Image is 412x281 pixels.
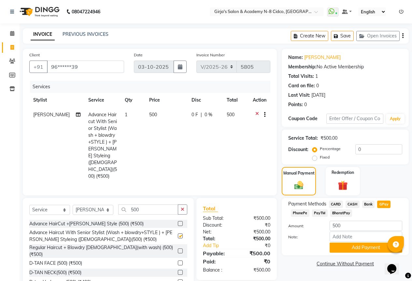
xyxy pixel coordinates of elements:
div: Name: [288,54,303,61]
span: 500 [227,112,234,118]
label: Manual Payment [283,170,315,176]
div: D-TAN NECK(500) (₹500) [29,269,81,276]
span: BharatPay [330,209,352,217]
button: Apply [386,114,405,124]
div: Discount: [198,222,237,229]
div: ₹0 [243,242,275,249]
a: Add Tip [198,242,243,249]
span: Payment Methods [288,201,326,207]
label: Invoice Number [196,52,225,58]
div: Last Visit: [288,92,310,99]
div: ₹500.00 [320,135,337,142]
img: logo [17,3,61,21]
div: Paid: [198,258,237,265]
th: Stylist [29,93,84,107]
button: Open Invoices [356,31,400,41]
span: GPay [377,201,391,208]
a: PREVIOUS INVOICES [63,31,108,37]
span: 0 % [205,111,212,118]
th: Disc [188,93,223,107]
div: 0 [304,101,307,108]
div: Balance : [198,267,237,274]
div: Advance HairCut +[PERSON_NAME] Style (500) (₹500) [29,220,144,227]
div: ₹500.00 [236,267,275,274]
div: ₹500.00 [236,215,275,222]
div: Services [30,81,275,93]
span: 500 [149,112,157,118]
div: [DATE] [311,92,325,99]
div: Advance Haircut With Senior Stylist (Wash + blowdry+STYLE ) + [PERSON_NAME] Styleing ([DEMOGRAPHI... [29,229,175,243]
span: 1 [125,112,127,118]
span: PayTM [312,209,328,217]
div: No Active Membership [288,63,402,70]
div: Sub Total: [198,215,237,222]
div: 0 [316,82,319,89]
div: ₹500.00 [236,249,275,257]
div: Coupon Code [288,115,326,122]
label: Fixed [320,154,330,160]
input: Search or Scan [118,204,178,215]
label: Note: [283,234,325,240]
input: Enter Offer / Coupon Code [326,114,383,124]
label: Amount: [283,223,325,229]
div: D-TAN FACE (500) (₹500) [29,260,82,267]
div: ₹0 [236,258,275,265]
th: Qty [121,93,145,107]
div: ₹500.00 [236,235,275,242]
div: Card on file: [288,82,315,89]
span: | [201,111,202,118]
label: Redemption [332,170,354,176]
span: CARD [329,201,343,208]
span: Advance Haircut With Senior Stylist (Wash + blowdry+STYLE ) + [PERSON_NAME] Styleing ([DEMOGRAPHI... [88,112,117,179]
th: Service [84,93,121,107]
a: [PERSON_NAME] [304,54,341,61]
div: ₹0 [236,222,275,229]
label: Percentage [320,146,341,152]
span: [PERSON_NAME] [33,112,70,118]
div: Membership: [288,63,317,70]
span: Total [203,205,218,212]
img: _cash.svg [291,180,306,190]
b: 08047224946 [72,3,100,21]
button: Add Payment [330,243,402,253]
a: INVOICE [31,29,55,40]
a: Continue Without Payment [283,260,407,267]
th: Price [145,93,188,107]
th: Action [249,93,270,107]
div: ₹500.00 [236,229,275,235]
div: 1 [315,73,318,80]
label: Date [134,52,143,58]
span: 0 F [192,111,198,118]
input: Add Note [330,232,402,242]
div: Total Visits: [288,73,314,80]
span: CASH [346,201,360,208]
input: Search by Name/Mobile/Email/Code [47,61,124,73]
img: _gift.svg [335,179,351,191]
input: Amount [330,221,402,231]
th: Total [223,93,249,107]
div: Payable: [198,249,237,257]
span: PhonePe [291,209,309,217]
iframe: chat widget [385,255,405,274]
button: +91 [29,61,48,73]
label: Client [29,52,40,58]
button: Save [331,31,354,41]
button: Create New [291,31,328,41]
div: Discount: [288,146,308,153]
div: Service Total: [288,135,318,142]
div: Regular Haircut + Blowdry [DEMOGRAPHIC_DATA](with wash) (500) (₹500) [29,244,175,258]
div: Net: [198,229,237,235]
div: Points: [288,101,303,108]
span: Bank [362,201,375,208]
div: Total: [198,235,237,242]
